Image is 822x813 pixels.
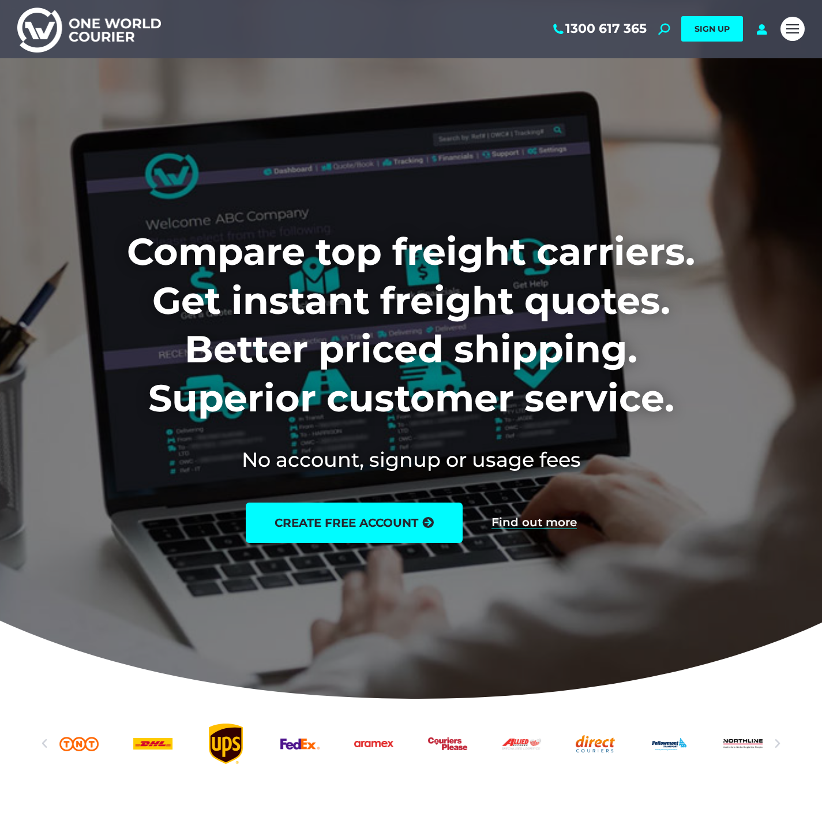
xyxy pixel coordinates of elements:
[576,724,615,764] a: Direct Couriers logo
[246,503,463,543] a: create free account
[280,724,320,764] a: FedEx logo
[650,724,689,764] div: 10 / 25
[133,724,172,764] a: DHl logo
[354,724,393,764] a: Aramex_logo
[681,16,743,42] a: SIGN UP
[502,724,541,764] a: Allied Express logo
[51,445,771,474] h2: No account, signup or usage fees
[491,516,577,529] a: Find out more
[695,24,730,34] span: SIGN UP
[428,724,467,764] a: Couriers Please logo
[17,6,161,53] img: One World Courier
[551,21,647,36] a: 1300 617 365
[502,724,541,764] div: 8 / 25
[59,724,763,764] div: Slides
[59,724,99,764] div: 2 / 25
[59,724,99,764] a: TNT logo Australian freight company
[51,227,771,422] h1: Compare top freight carriers. Get instant freight quotes. Better priced shipping. Superior custom...
[650,724,689,764] a: Followmont transoirt web logo
[780,17,805,41] a: Mobile menu icon
[428,724,467,764] div: 7 / 25
[723,724,763,764] div: 11 / 25
[280,724,320,764] div: 5 / 25
[723,724,763,764] a: Northline logo
[354,724,393,764] div: 6 / 25
[207,724,246,764] div: 4 / 25
[133,724,172,764] div: 3 / 25
[576,724,615,764] div: 9 / 25
[207,724,246,764] a: UPS logo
